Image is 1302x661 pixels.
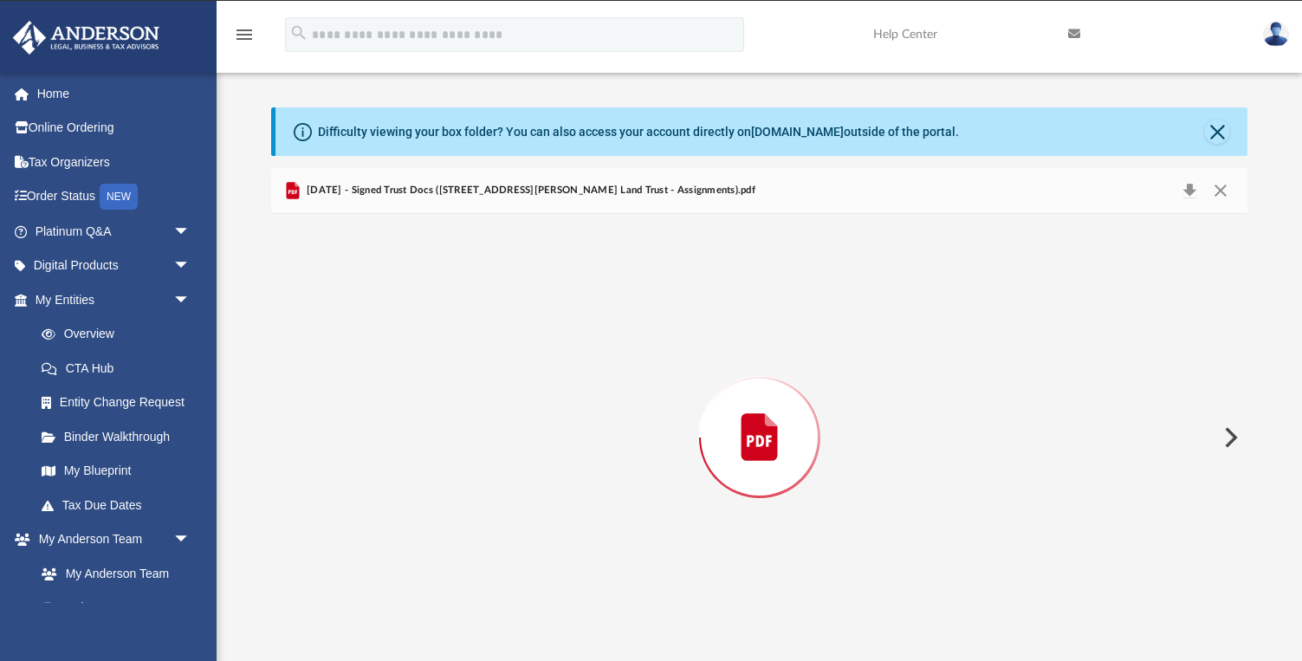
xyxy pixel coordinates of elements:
[289,23,308,42] i: search
[1210,413,1248,462] button: Next File
[24,317,217,352] a: Overview
[24,386,217,420] a: Entity Change Request
[12,145,217,179] a: Tax Organizers
[173,249,208,284] span: arrow_drop_down
[12,214,217,249] a: Platinum Q&Aarrow_drop_down
[12,249,217,283] a: Digital Productsarrow_drop_down
[12,282,217,317] a: My Entitiesarrow_drop_down
[271,168,1248,661] div: Preview
[1205,120,1229,144] button: Close
[12,111,217,146] a: Online Ordering
[24,454,208,489] a: My Blueprint
[12,179,217,215] a: Order StatusNEW
[12,522,208,557] a: My Anderson Teamarrow_drop_down
[24,556,199,591] a: My Anderson Team
[24,419,217,454] a: Binder Walkthrough
[24,488,217,522] a: Tax Due Dates
[1205,178,1236,203] button: Close
[24,591,208,625] a: Anderson System
[1174,178,1205,203] button: Download
[100,184,138,210] div: NEW
[173,214,208,249] span: arrow_drop_down
[303,183,755,198] span: [DATE] - Signed Trust Docs ([STREET_ADDRESS][PERSON_NAME] Land Trust - Assignments).pdf
[751,125,844,139] a: [DOMAIN_NAME]
[12,76,217,111] a: Home
[8,21,165,55] img: Anderson Advisors Platinum Portal
[1263,22,1289,47] img: User Pic
[234,33,255,45] a: menu
[318,123,959,141] div: Difficulty viewing your box folder? You can also access your account directly on outside of the p...
[234,24,255,45] i: menu
[173,282,208,318] span: arrow_drop_down
[24,351,217,386] a: CTA Hub
[173,522,208,558] span: arrow_drop_down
